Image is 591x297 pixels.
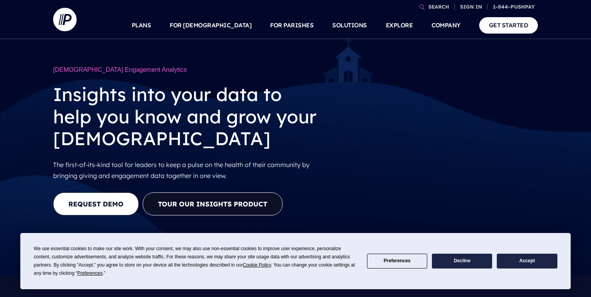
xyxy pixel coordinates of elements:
[497,254,557,269] button: Accept
[143,192,283,215] button: Tour our Insights Product
[53,77,321,156] h2: Insights into your data to help you know and grow your [DEMOGRAPHIC_DATA]
[432,254,492,269] button: Decline
[53,192,139,215] a: REQUEST DEMO
[53,62,321,77] h1: [DEMOGRAPHIC_DATA] Engagement Analytics
[77,270,103,276] span: Preferences
[20,233,571,289] div: Cookie Consent Prompt
[332,12,367,39] a: SOLUTIONS
[432,12,460,39] a: COMPANY
[34,245,357,277] div: We use essential cookies to make our site work. With your consent, we may also use non-essential ...
[243,262,271,268] span: Cookie Policy
[479,17,538,33] a: GET STARTED
[367,254,427,269] button: Preferences
[132,12,151,39] a: PLANS
[386,12,413,39] a: EXPLORE
[53,156,321,185] p: The first-of-its-kind tool for leaders to keep a pulse on the health of their community by bringi...
[170,12,251,39] a: FOR [DEMOGRAPHIC_DATA]
[270,12,313,39] a: FOR PARISHES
